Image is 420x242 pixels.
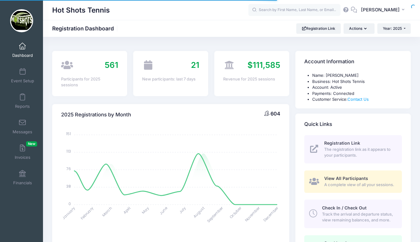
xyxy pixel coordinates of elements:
a: Registration Link [296,23,341,34]
input: Search by First Name, Last Name, or Email... [248,4,340,16]
span: Track the arrival and departure status, view remaining balances, and more. [322,211,395,223]
div: Participants for 2025 sessions [61,76,118,88]
tspan: February [80,205,95,221]
span: Reports [15,104,30,109]
tspan: January [61,205,76,221]
span: 21 [191,60,199,70]
h4: Account Information [304,53,354,71]
li: Customer Service: [312,96,402,103]
span: 604 [270,111,280,117]
a: Check In / Check Out Track the arrival and departure status, view remaining balances, and more. [304,200,402,228]
tspan: March [101,205,113,218]
h1: Registration Dashboard [52,25,119,32]
li: Name: [PERSON_NAME] [312,72,402,79]
a: View All Participants A complete view of all your sessions. [304,170,402,193]
div: Revenue for 2025 sessions [223,76,280,82]
li: Payments: Connected [312,91,402,97]
tspan: October [228,205,243,220]
h4: 2025 Registrations by Month [61,106,131,123]
h1: Hot Shots Tennis [52,3,110,17]
a: Dashboard [8,39,37,61]
a: Contact Us [348,97,369,102]
span: Check In / Check Out [322,205,367,210]
button: Year: 2025 [377,23,411,34]
span: 561 [105,60,118,70]
a: Messages [8,116,37,137]
span: View All Participants [324,176,368,181]
button: Actions [344,23,374,34]
span: Dashboard [12,53,33,58]
span: New [26,141,37,146]
tspan: December [262,205,280,223]
tspan: 76 [66,166,71,171]
span: Event Setup [11,78,34,84]
tspan: 38 [66,183,71,189]
li: Account: Active [312,84,402,91]
span: Messages [13,129,32,135]
span: A complete view of all your sessions. [324,182,395,188]
tspan: July [178,205,187,215]
a: InvoicesNew [8,141,37,163]
span: [PERSON_NAME] [361,6,400,13]
tspan: August [192,205,205,219]
a: Reports [8,90,37,112]
a: Financials [8,167,37,188]
tspan: 0 [68,201,71,206]
span: Invoices [15,155,30,160]
tspan: 113 [66,149,71,154]
li: Business: Hot Shots Tennis [312,79,402,85]
button: [PERSON_NAME] [357,3,411,17]
h4: Quick Links [304,115,332,133]
tspan: November [244,205,261,223]
span: Year: 2025 [383,26,402,31]
span: Financials [13,180,32,185]
div: New participants: last 7 days [142,76,199,82]
tspan: June [158,205,169,216]
span: The registration link as it appears to your participants. [324,146,395,158]
a: Event Setup [8,65,37,86]
tspan: April [122,205,131,215]
tspan: September [206,205,224,223]
tspan: 151 [66,131,71,136]
img: Hot Shots Tennis [10,9,33,32]
span: Registration Link [324,140,360,146]
span: $111,585 [247,60,280,70]
a: Registration Link The registration link as it appears to your participants. [304,135,402,163]
tspan: May [141,205,150,215]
